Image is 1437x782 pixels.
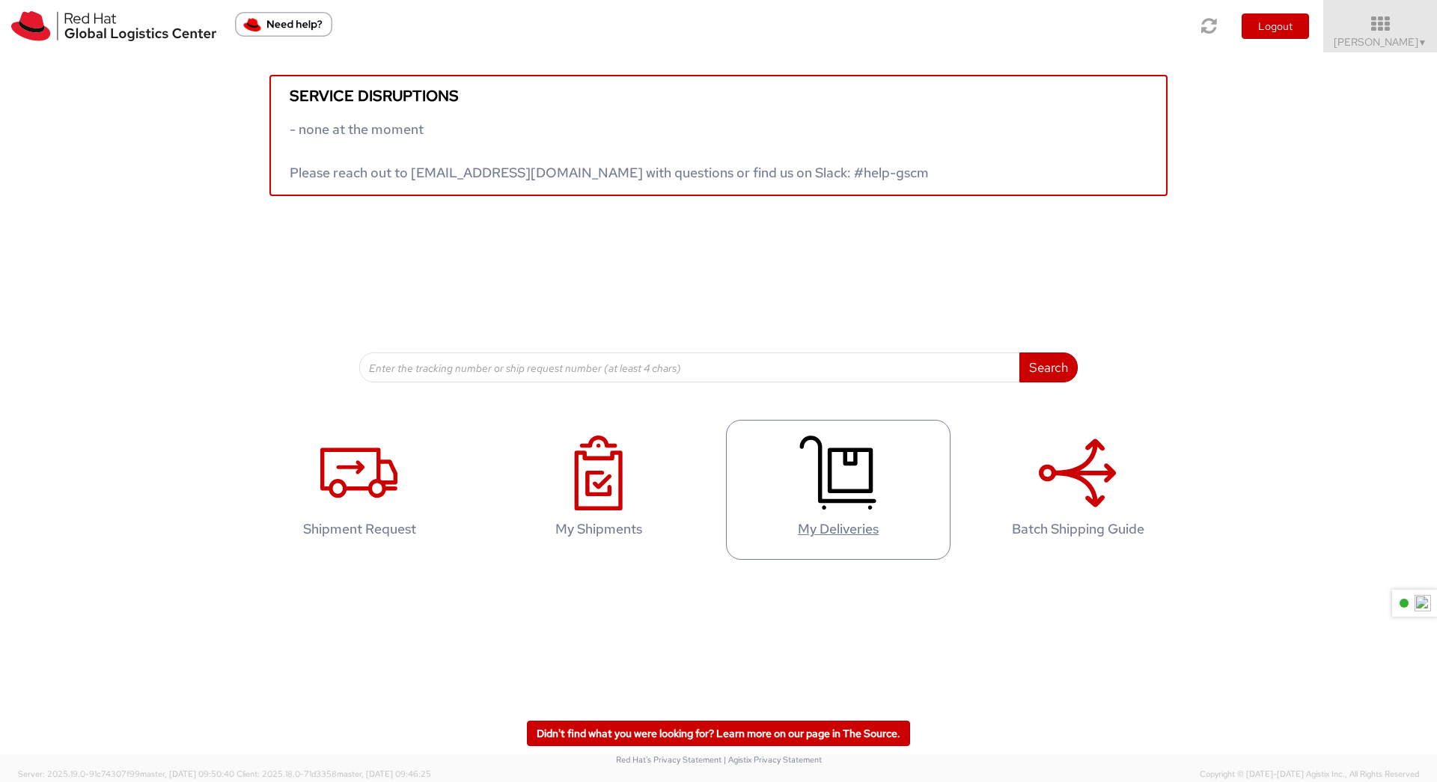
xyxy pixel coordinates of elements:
[1418,37,1427,49] span: ▼
[527,721,910,746] a: Didn't find what you were looking for? Learn more on our page in The Source.
[11,11,216,41] img: rh-logistics-00dfa346123c4ec078e1.svg
[269,75,1168,196] a: Service disruptions - none at the moment Please reach out to [EMAIL_ADDRESS][DOMAIN_NAME] with qu...
[486,420,711,560] a: My Shipments
[726,420,951,560] a: My Deliveries
[742,522,935,537] h4: My Deliveries
[359,352,1020,382] input: Enter the tracking number or ship request number (at least 4 chars)
[965,420,1190,560] a: Batch Shipping Guide
[140,769,234,779] span: master, [DATE] 09:50:40
[235,12,332,37] button: Need help?
[18,769,234,779] span: Server: 2025.19.0-91c74307f99
[502,522,695,537] h4: My Shipments
[290,120,929,181] span: - none at the moment Please reach out to [EMAIL_ADDRESS][DOMAIN_NAME] with questions or find us o...
[616,754,721,765] a: Red Hat's Privacy Statement
[337,769,431,779] span: master, [DATE] 09:46:25
[237,769,431,779] span: Client: 2025.18.0-71d3358
[1334,35,1427,49] span: [PERSON_NAME]
[1019,352,1078,382] button: Search
[247,420,472,560] a: Shipment Request
[1200,769,1419,781] span: Copyright © [DATE]-[DATE] Agistix Inc., All Rights Reserved
[724,754,822,765] a: | Agistix Privacy Statement
[290,88,1147,104] h5: Service disruptions
[981,522,1174,537] h4: Batch Shipping Guide
[1242,13,1309,39] button: Logout
[263,522,456,537] h4: Shipment Request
